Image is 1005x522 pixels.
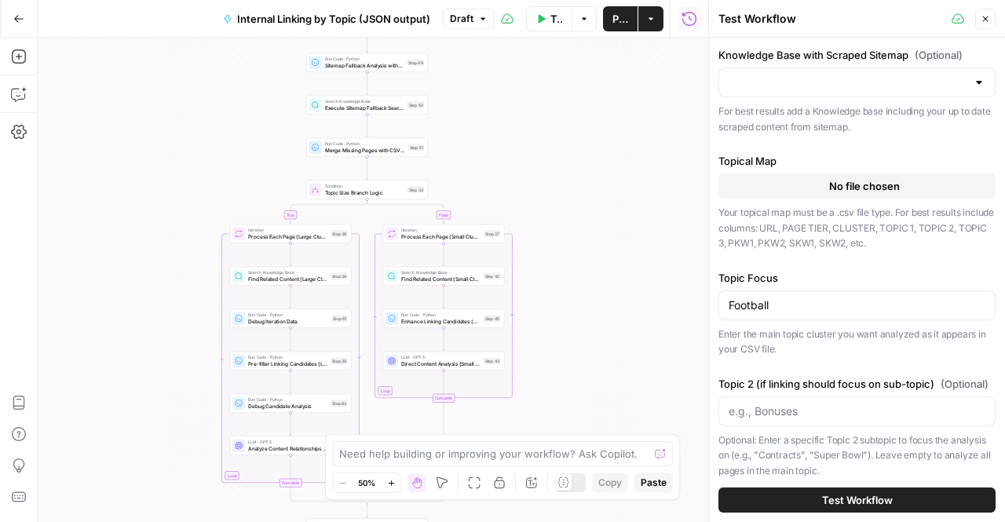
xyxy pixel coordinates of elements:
span: Process Each Page (Large Clusters) [248,232,327,240]
div: Complete [433,394,455,403]
button: Internal Linking by Topic (JSON output) [214,6,440,31]
span: No file chosen [829,178,900,194]
div: LLM · GPT-5Direct Content Analysis (Small Clusters)Step 43 [383,352,505,371]
div: Step 39 [331,357,348,364]
span: Condition [325,183,404,189]
g: Edge from step_50 to step_51 [366,114,368,137]
div: LoopIterationProcess Each Page (Large Clusters)Step 36 [230,224,352,243]
g: Edge from step_14 to step_49 [366,29,368,52]
div: Step 36 [331,230,348,237]
span: Search Knowledge Base [325,98,404,104]
div: ConditionTopic Size Branch LogicStep 33 [306,181,428,199]
button: Test Data [526,6,572,31]
span: Merge Missing Pages with CSV Data [325,146,405,154]
label: Topical Map [718,153,996,169]
div: Step 63 [331,400,348,407]
label: Topic Focus [718,270,996,286]
span: Analyze Content Relationships (Large Clusters) [248,444,328,452]
div: Search Knowledge BaseFind Related Content (Small Clusters)Step 42 [383,267,505,286]
span: Run Code · Python [325,56,404,62]
div: Step 49 [407,59,425,66]
g: Edge from step_37 to step_42 [443,243,445,265]
span: (Optional) [915,47,963,63]
g: Edge from step_33-conditional-end to step_32 [366,503,368,518]
div: Step 38 [331,272,348,279]
span: Debug Iteration Data [248,317,328,325]
g: Edge from step_51 to step_33 [366,156,368,179]
span: Iteration [401,227,481,233]
span: Direct Content Analysis (Small Clusters) [401,360,481,367]
div: Run Code · PythonPre-filter Linking Candidates (Large Clusters)Step 39 [230,352,352,371]
div: Run Code · PythonEnhance Linking Candidates (Small Clusters)Step 45 [383,309,505,328]
span: Publish [612,11,628,27]
g: Edge from step_42 to step_45 [443,285,445,308]
div: LoopIterationProcess Each Page (Small Clusters)Step 37 [383,224,505,243]
g: Edge from step_39 to step_63 [290,370,292,392]
span: LLM · GPT-5 [248,439,328,445]
span: Test Workflow [822,492,893,508]
span: Run Code · Python [248,312,328,318]
g: Edge from step_33 to step_36 [290,199,367,223]
div: Step 51 [408,144,425,151]
span: Topic Size Branch Logic [325,188,404,196]
g: Edge from step_33 to step_37 [367,199,445,223]
div: Complete [383,394,505,403]
span: Process Each Page (Small Clusters) [401,232,481,240]
g: Edge from step_49 to step_50 [366,71,368,94]
div: Search Knowledge BaseExecute Sitemap Fallback SearchStep 50 [306,96,428,115]
span: Run Code · Python [248,396,327,403]
label: Topic 2 (if linking should focus on sub-topic) [718,376,996,392]
span: Debug Candidate Analysis [248,402,327,410]
button: Paste [634,473,673,493]
div: Complete [230,479,352,487]
span: Run Code · Python [401,312,481,318]
div: Step 33 [407,186,425,193]
p: For best results add a Knowledge base including your up to date scraped content from sitemap. [718,104,996,134]
div: Step 42 [484,272,502,279]
g: Edge from step_63 to step_41 [290,412,292,435]
button: Copy [592,473,628,493]
input: e.g., Casino Core [729,298,985,313]
span: (Optional) [941,376,989,392]
g: Edge from step_36-iteration-end to step_33-conditional-end [291,487,367,505]
span: Run Code · Python [325,141,405,147]
span: Test Data [550,11,562,27]
span: Search Knowledge Base [248,269,327,276]
span: Run Code · Python [248,354,327,360]
label: Knowledge Base with Scraped Sitemap [718,47,996,63]
span: LLM · GPT-5 [401,354,481,360]
input: e.g., Bonuses [729,403,985,419]
span: Find Related Content (Large Clusters) [248,275,327,283]
span: Sitemap Fallback Analysis with Dynamic Topic Filtering [325,61,404,69]
div: Run Code · PythonSitemap Fallback Analysis with Dynamic Topic FilteringStep 49 [306,53,428,72]
div: LLM · GPT-5Analyze Content Relationships (Large Clusters)Step 41 [230,436,352,455]
span: Draft [450,12,473,26]
div: Step 37 [484,230,501,237]
g: Edge from step_37-iteration-end to step_33-conditional-end [367,402,444,505]
div: Run Code · PythonDebug Candidate AnalysisStep 63 [230,394,352,413]
span: Copy [598,476,622,490]
span: Search Knowledge Base [401,269,481,276]
div: Step 50 [407,101,425,108]
span: Paste [641,476,667,490]
span: Pre-filter Linking Candidates (Large Clusters) [248,360,327,367]
p: Optional: Enter a specific Topic 2 subtopic to focus the analysis on (e.g., "Contracts", "Super B... [718,433,996,479]
span: Internal Linking by Topic (JSON output) [237,11,430,27]
div: Complete [280,479,302,487]
g: Edge from step_61 to step_39 [290,327,292,350]
button: Test Workflow [718,487,996,513]
div: Run Code · PythonMerge Missing Pages with CSV DataStep 51 [306,138,428,157]
span: Iteration [248,227,327,233]
button: Draft [443,9,495,29]
span: Find Related Content (Small Clusters) [401,275,481,283]
button: No file chosen [718,173,996,199]
div: Run Code · PythonDebug Iteration DataStep 61 [230,309,352,328]
g: Edge from step_45 to step_43 [443,327,445,350]
span: Enhance Linking Candidates (Small Clusters) [401,317,481,325]
div: Search Knowledge BaseFind Related Content (Large Clusters)Step 38 [230,267,352,286]
span: Execute Sitemap Fallback Search [325,104,404,111]
button: Publish [603,6,638,31]
g: Edge from step_38 to step_61 [290,285,292,308]
div: Step 43 [484,357,502,364]
g: Edge from step_36 to step_38 [290,243,292,265]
